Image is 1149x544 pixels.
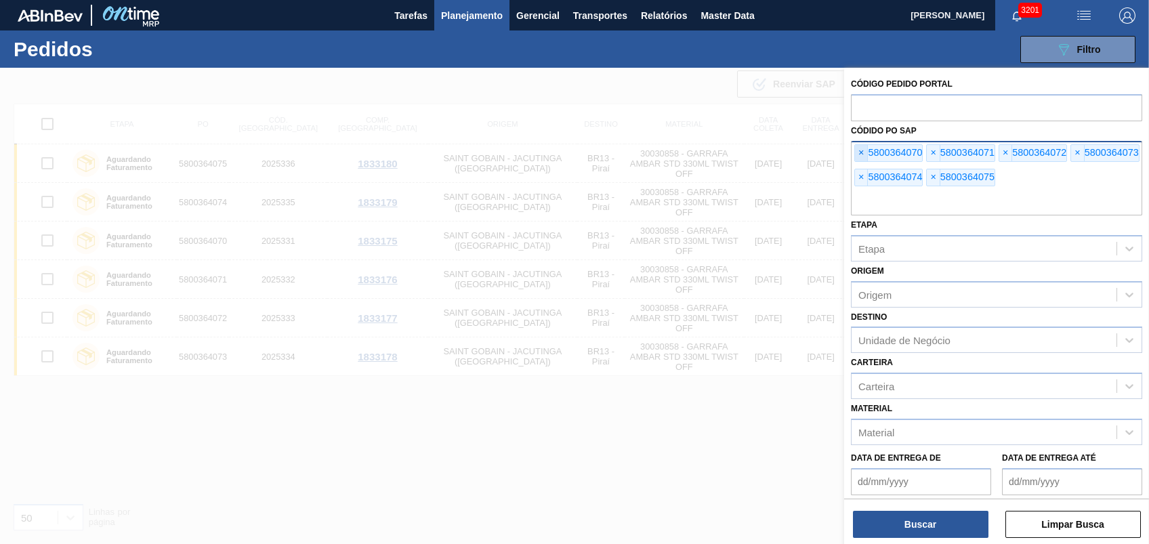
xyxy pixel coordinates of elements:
[1020,36,1135,63] button: Filtro
[1002,453,1096,463] label: Data de Entrega até
[516,7,560,24] span: Gerencial
[1076,7,1092,24] img: userActions
[851,220,877,230] label: Etapa
[701,7,754,24] span: Master Data
[855,145,868,161] span: ×
[1077,44,1101,55] span: Filtro
[851,312,887,322] label: Destino
[851,358,893,367] label: Carteira
[858,289,892,300] div: Origem
[858,381,894,392] div: Carteira
[851,126,917,135] label: Códido PO SAP
[14,41,212,57] h1: Pedidos
[854,169,923,186] div: 5800364074
[18,9,83,22] img: TNhmsLtSVTkK8tSr43FrP2fwEKptu5GPRR3wAAAABJRU5ErkJggg==
[851,468,991,495] input: dd/mm/yyyy
[394,7,427,24] span: Tarefas
[851,266,884,276] label: Origem
[926,144,995,162] div: 5800364071
[851,404,892,413] label: Material
[999,145,1012,161] span: ×
[1119,7,1135,24] img: Logout
[573,7,627,24] span: Transportes
[1002,468,1142,495] input: dd/mm/yyyy
[927,169,940,186] span: ×
[641,7,687,24] span: Relatórios
[851,453,941,463] label: Data de Entrega de
[851,79,953,89] label: Código Pedido Portal
[855,169,868,186] span: ×
[854,144,923,162] div: 5800364070
[999,144,1067,162] div: 5800364072
[926,169,995,186] div: 5800364075
[441,7,503,24] span: Planejamento
[858,243,885,254] div: Etapa
[995,6,1039,25] button: Notificações
[927,145,940,161] span: ×
[858,426,894,438] div: Material
[1071,145,1084,161] span: ×
[1018,3,1042,18] span: 3201
[858,335,950,346] div: Unidade de Negócio
[1070,144,1139,162] div: 5800364073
